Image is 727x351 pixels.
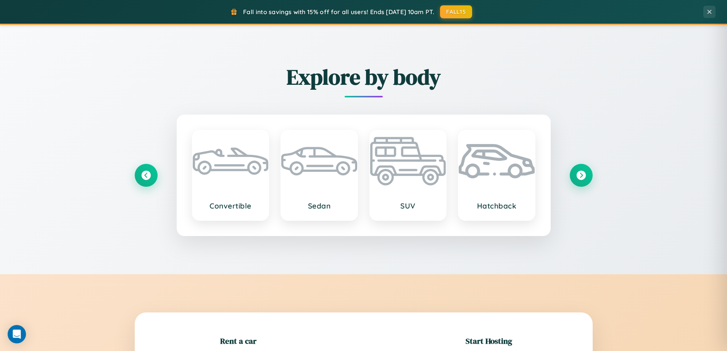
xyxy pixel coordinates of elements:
h3: Sedan [289,201,350,210]
h3: Hatchback [466,201,527,210]
span: Fall into savings with 15% off for all users! Ends [DATE] 10am PT. [243,8,434,16]
div: Open Intercom Messenger [8,325,26,343]
h3: Convertible [200,201,261,210]
h2: Explore by body [135,62,593,92]
h2: Start Hosting [466,335,512,346]
h2: Rent a car [220,335,256,346]
h3: SUV [378,201,438,210]
button: FALL15 [440,5,472,18]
